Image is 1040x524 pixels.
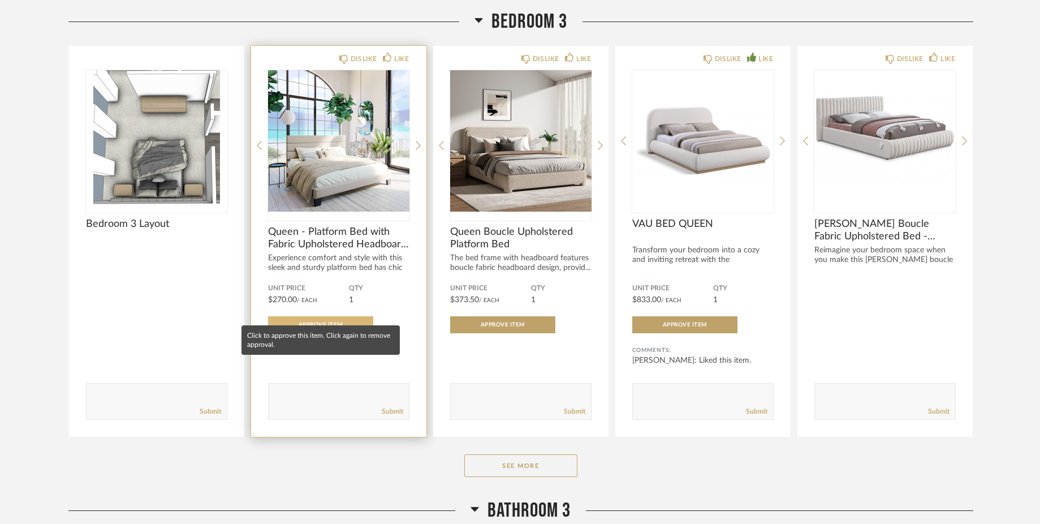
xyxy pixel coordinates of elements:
img: undefined [450,70,592,212]
button: Approve Item [268,316,373,333]
div: DISLIKE [897,53,924,65]
span: / Each [479,298,499,303]
img: undefined [632,70,774,212]
span: Bedroom 3 [491,10,567,34]
span: 1 [713,296,718,304]
span: [PERSON_NAME] Boucle Fabric Upholstered Bed - Queen [814,218,956,243]
button: Approve Item [450,316,555,333]
span: Unit Price [450,284,531,293]
span: Unit Price [632,284,713,293]
span: $270.00 [268,296,297,304]
span: / Each [661,298,681,303]
a: Submit [200,407,221,416]
img: undefined [814,70,956,212]
span: Bedroom 3 Layout [86,218,227,230]
div: LIKE [758,53,773,65]
div: Transform your bedroom into a cozy and inviting retreat with the [PERSON_NAME] Full Be... [632,246,774,274]
span: Approve Item [299,322,343,328]
div: Reimagine your bedroom space when you make this [PERSON_NAME] boucle fabric bed y... [814,246,956,274]
button: See More [464,454,577,477]
div: 0 [268,70,409,212]
img: undefined [86,70,227,212]
span: Queen - Platform Bed with Fabric Upholstered Headboard and Wooden Slats [268,226,409,251]
span: 1 [349,296,353,304]
span: $373.50 [450,296,479,304]
a: Submit [928,407,950,416]
span: Queen Boucle Upholstered Platform Bed [450,226,592,251]
div: LIKE [940,53,955,65]
div: Comments: [632,345,774,356]
a: Submit [382,407,403,416]
div: DISLIKE [715,53,741,65]
span: QTY [349,284,409,293]
div: DISLIKE [351,53,377,65]
div: DISLIKE [533,53,559,65]
a: Submit [746,407,767,416]
div: 0 [450,70,592,212]
button: Approve Item [632,316,737,333]
span: Unit Price [268,284,349,293]
div: LIKE [576,53,591,65]
span: $833.00 [632,296,661,304]
div: [PERSON_NAME]: Liked this item. [632,355,774,366]
div: Experience comfort and style with this sleek and sturdy platform bed has chic ... [268,254,409,282]
span: QTY [531,284,592,293]
span: VAU BED QUEEN [632,218,774,230]
a: Submit [564,407,585,416]
span: / Each [297,298,317,303]
span: 1 [531,296,536,304]
span: QTY [713,284,774,293]
span: Approve Item [481,322,525,328]
div: LIKE [394,53,409,65]
img: undefined [268,70,409,212]
span: Approve Item [663,322,707,328]
span: Bathroom 3 [487,499,571,523]
div: The bed frame with headboard features boucle fabric headboard design, provid... [450,254,592,273]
